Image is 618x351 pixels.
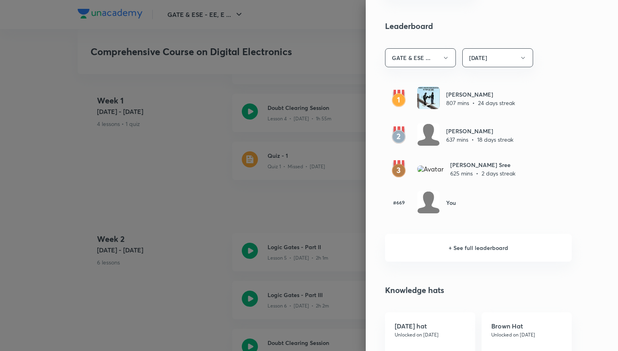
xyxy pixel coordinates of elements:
img: rank2.svg [385,126,412,144]
h6: #669 [385,199,412,206]
img: Avatar [417,165,444,173]
img: rank3.svg [385,160,412,178]
img: Avatar [417,123,440,146]
button: [DATE] [462,48,533,67]
img: Avatar [417,191,440,213]
h4: Leaderboard [385,20,572,32]
img: rank1.svg [385,90,412,107]
p: Unlocked on [DATE] [491,331,562,339]
p: Unlocked on [DATE] [395,331,466,339]
h5: [DATE] hat [395,322,466,330]
p: 625 mins • 2 days streak [450,169,515,178]
h6: [PERSON_NAME] Sree [450,161,515,169]
h6: [PERSON_NAME] [446,127,513,135]
p: 637 mins • 18 days streak [446,135,513,144]
h6: [PERSON_NAME] [446,90,515,99]
button: GATE & ESE ... [385,48,456,67]
h6: You [446,198,456,207]
p: 807 mins • 24 days streak [446,99,515,107]
img: Avatar [417,87,440,109]
h4: Knowledge hats [385,284,572,296]
h5: Brown Hat [491,322,562,330]
h6: + See full leaderboard [385,234,572,262]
